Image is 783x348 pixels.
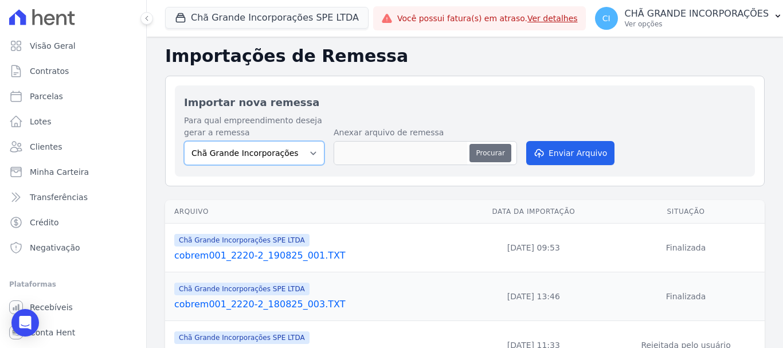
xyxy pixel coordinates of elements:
[397,13,578,25] span: Você possui fatura(s) em atraso.
[5,236,142,259] a: Negativação
[5,161,142,183] a: Minha Carteira
[5,34,142,57] a: Visão Geral
[469,144,511,162] button: Procurar
[174,249,456,263] a: cobrem001_2220-2_190825_001.TXT
[174,298,456,311] a: cobrem001_2220-2_180825_003.TXT
[5,211,142,234] a: Crédito
[165,7,369,29] button: Chã Grande Incorporações SPE LTDA
[30,40,76,52] span: Visão Geral
[184,115,324,139] label: Para qual empreendimento deseja gerar a remessa
[30,91,63,102] span: Parcelas
[30,242,80,253] span: Negativação
[607,272,765,321] td: Finalizada
[174,331,310,344] span: Chã Grande Incorporações SPE LTDA
[5,60,142,83] a: Contratos
[5,135,142,158] a: Clientes
[30,302,73,313] span: Recebíveis
[5,186,142,209] a: Transferências
[174,283,310,295] span: Chã Grande Incorporações SPE LTDA
[30,217,59,228] span: Crédito
[30,191,88,203] span: Transferências
[9,277,137,291] div: Plataformas
[607,224,765,272] td: Finalizada
[527,14,578,23] a: Ver detalhes
[165,46,765,67] h2: Importações de Remessa
[30,327,75,338] span: Conta Hent
[30,116,52,127] span: Lotes
[460,224,608,272] td: [DATE] 09:53
[184,95,746,110] h2: Importar nova remessa
[30,141,62,153] span: Clientes
[625,8,769,19] p: CHÃ GRANDE INCORPORAÇÕES
[602,14,610,22] span: CI
[11,309,39,337] div: Open Intercom Messenger
[625,19,769,29] p: Ver opções
[5,321,142,344] a: Conta Hent
[5,296,142,319] a: Recebíveis
[5,110,142,133] a: Lotes
[460,272,608,321] td: [DATE] 13:46
[174,234,310,247] span: Chã Grande Incorporações SPE LTDA
[30,65,69,77] span: Contratos
[460,200,608,224] th: Data da Importação
[526,141,614,165] button: Enviar Arquivo
[334,127,517,139] label: Anexar arquivo de remessa
[607,200,765,224] th: Situação
[30,166,89,178] span: Minha Carteira
[165,200,460,224] th: Arquivo
[5,85,142,108] a: Parcelas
